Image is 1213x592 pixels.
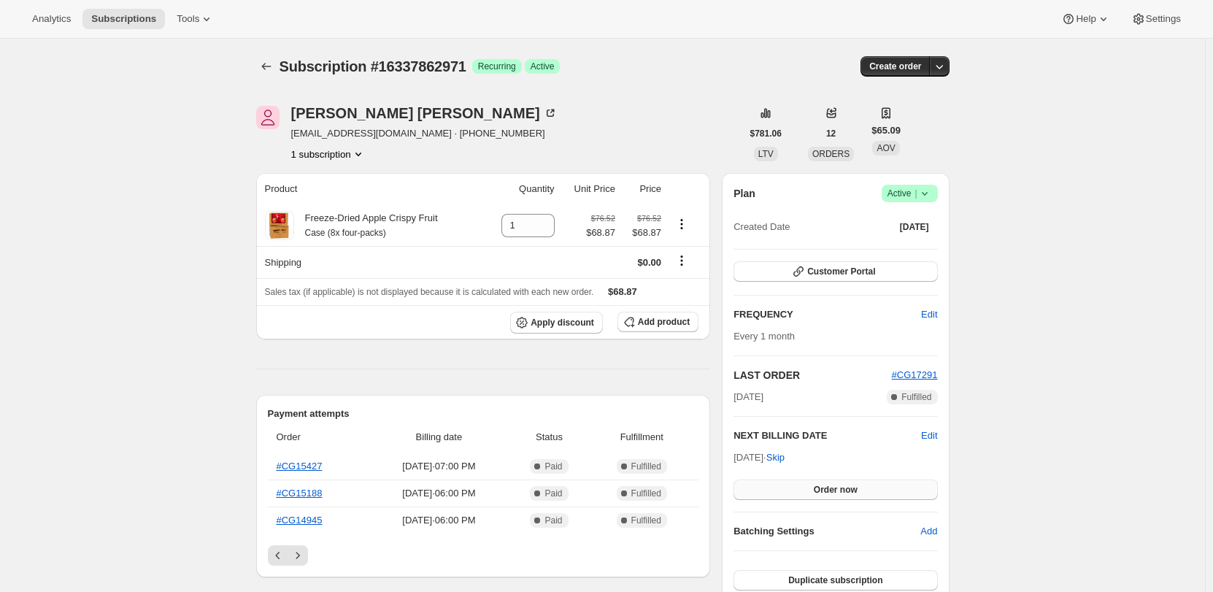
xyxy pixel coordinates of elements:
[900,221,929,233] span: [DATE]
[733,452,785,463] span: [DATE] ·
[373,430,504,445] span: Billing date
[591,214,615,223] small: $76.52
[871,123,901,138] span: $65.09
[814,484,858,496] span: Order now
[1146,13,1181,25] span: Settings
[631,515,661,526] span: Fulfilled
[758,446,793,469] button: Skip
[670,253,693,269] button: Shipping actions
[733,186,755,201] h2: Plan
[887,186,932,201] span: Active
[921,428,937,443] button: Edit
[631,461,661,472] span: Fulfilled
[620,173,666,205] th: Price
[177,13,199,25] span: Tools
[617,312,698,332] button: Add product
[294,211,438,240] div: Freeze-Dried Apple Crispy Fruit
[638,316,690,328] span: Add product
[733,428,921,443] h2: NEXT BILLING DATE
[544,515,562,526] span: Paid
[268,545,699,566] nav: Pagination
[733,570,937,591] button: Duplicate subscription
[586,226,615,240] span: $68.87
[256,56,277,77] button: Subscriptions
[268,421,369,453] th: Order
[733,524,920,539] h6: Batching Settings
[637,214,661,223] small: $76.52
[921,307,937,322] span: Edit
[288,545,308,566] button: Next
[531,61,555,72] span: Active
[807,266,875,277] span: Customer Portal
[544,488,562,499] span: Paid
[280,58,466,74] span: Subscription #16337862971
[812,149,850,159] span: ORDERS
[631,488,661,499] span: Fulfilled
[23,9,80,29] button: Analytics
[256,173,483,205] th: Product
[817,123,844,144] button: 12
[758,149,774,159] span: LTV
[168,9,223,29] button: Tools
[277,515,323,526] a: #CG14945
[291,126,558,141] span: [EMAIL_ADDRESS][DOMAIN_NAME] · [PHONE_NUMBER]
[912,303,946,326] button: Edit
[510,312,603,334] button: Apply discount
[733,390,763,404] span: [DATE]
[877,143,895,153] span: AOV
[593,430,690,445] span: Fulfillment
[277,488,323,499] a: #CG15188
[670,216,693,232] button: Product actions
[1122,9,1190,29] button: Settings
[373,459,504,474] span: [DATE] · 07:00 PM
[914,188,917,199] span: |
[32,13,71,25] span: Analytics
[733,331,795,342] span: Every 1 month
[478,61,516,72] span: Recurring
[624,226,661,240] span: $68.87
[256,106,280,129] span: Judith Gorin
[608,286,637,297] span: $68.87
[901,391,931,403] span: Fulfilled
[256,246,483,278] th: Shipping
[826,128,836,139] span: 12
[291,106,558,120] div: [PERSON_NAME] [PERSON_NAME]
[788,574,882,586] span: Duplicate subscription
[531,317,594,328] span: Apply discount
[912,520,946,543] button: Add
[860,56,930,77] button: Create order
[891,217,938,237] button: [DATE]
[373,486,504,501] span: [DATE] · 06:00 PM
[742,123,790,144] button: $781.06
[559,173,620,205] th: Unit Price
[869,61,921,72] span: Create order
[733,220,790,234] span: Created Date
[750,128,782,139] span: $781.06
[638,257,662,268] span: $0.00
[291,147,366,161] button: Product actions
[483,173,559,205] th: Quantity
[82,9,165,29] button: Subscriptions
[733,261,937,282] button: Customer Portal
[1076,13,1095,25] span: Help
[265,211,294,240] img: product img
[91,13,156,25] span: Subscriptions
[277,461,323,472] a: #CG15427
[373,513,504,528] span: [DATE] · 06:00 PM
[766,450,785,465] span: Skip
[920,524,937,539] span: Add
[544,461,562,472] span: Paid
[1052,9,1119,29] button: Help
[305,228,386,238] small: Case (8x four-packs)
[892,368,938,383] button: #CG17291
[733,368,891,383] h2: LAST ORDER
[892,369,938,380] a: #CG17291
[268,545,288,566] button: Previous
[514,430,585,445] span: Status
[733,307,921,322] h2: FREQUENCY
[733,480,937,500] button: Order now
[265,287,594,297] span: Sales tax (if applicable) is not displayed because it is calculated with each new order.
[268,407,699,421] h2: Payment attempts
